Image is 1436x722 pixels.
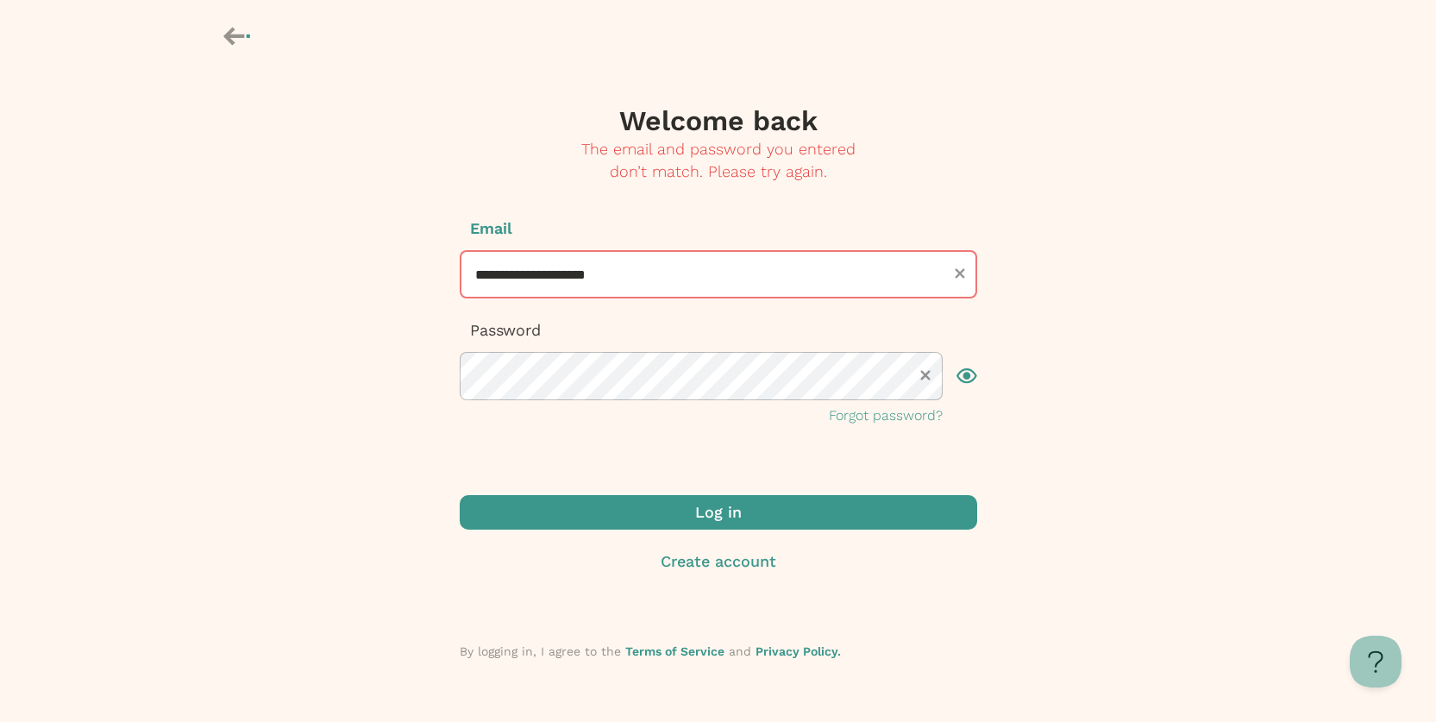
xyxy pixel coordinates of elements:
p: Email [460,217,977,240]
h1: Welcome back [619,104,818,138]
button: Forgot password? [829,405,943,426]
button: Log in [460,495,977,530]
span: The email and password you entered don’t match. Please try again. [581,140,856,180]
button: Create account [460,550,977,573]
a: Terms of Service [625,644,724,658]
span: By logging in, I agree to the and [460,644,841,658]
p: Password [460,319,977,342]
iframe: Toggle Customer Support [1350,636,1402,687]
a: Privacy Policy. [756,644,841,658]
